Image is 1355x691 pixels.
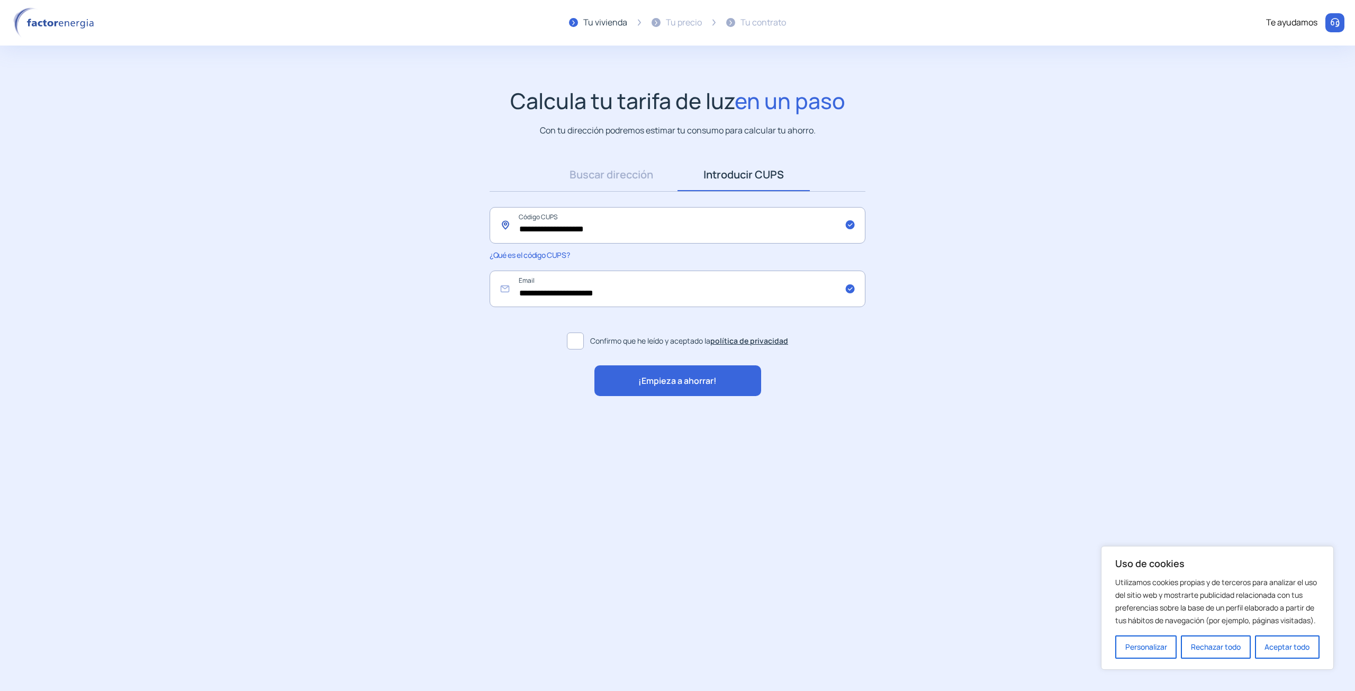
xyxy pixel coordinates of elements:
[1115,635,1177,659] button: Personalizar
[11,7,101,38] img: logo factor
[545,158,677,191] a: Buscar dirección
[638,374,717,388] span: ¡Empieza a ahorrar!
[1266,16,1317,30] div: Te ayudamos
[1330,17,1340,28] img: llamar
[740,16,786,30] div: Tu contrato
[735,86,845,115] span: en un paso
[677,158,810,191] a: Introducir CUPS
[583,16,627,30] div: Tu vivienda
[1181,635,1250,659] button: Rechazar todo
[540,124,816,137] p: Con tu dirección podremos estimar tu consumo para calcular tu ahorro.
[1115,557,1320,570] p: Uso de cookies
[490,250,570,260] span: ¿Qué es el código CUPS?
[1115,576,1320,627] p: Utilizamos cookies propias y de terceros para analizar el uso del sitio web y mostrarte publicida...
[1101,546,1334,670] div: Uso de cookies
[510,88,845,114] h1: Calcula tu tarifa de luz
[1255,635,1320,659] button: Aceptar todo
[666,16,702,30] div: Tu precio
[710,336,788,346] a: política de privacidad
[590,335,788,347] span: Confirmo que he leído y aceptado la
